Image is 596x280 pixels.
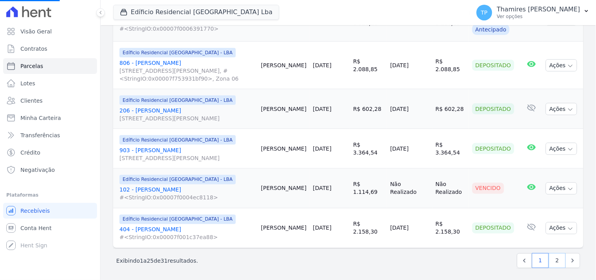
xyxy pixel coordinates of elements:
a: 102 - [PERSON_NAME]#<StringIO:0x00007f0004ec8118> [119,186,255,202]
a: 1 [532,253,549,268]
td: [PERSON_NAME] [258,129,310,169]
span: #<StringIO:0x00007f001c37ea88> [119,234,255,241]
a: Parcelas [3,58,97,74]
td: R$ 2.158,30 [350,208,387,248]
td: [DATE] [387,208,432,248]
button: Ações [546,222,577,234]
td: Não Realizado [387,169,432,208]
a: 903 - [PERSON_NAME][STREET_ADDRESS][PERSON_NAME] [119,146,255,162]
td: R$ 2.088,85 [433,42,469,89]
div: Depositado [472,103,514,114]
button: Ações [546,182,577,195]
button: Ações [546,143,577,155]
span: Contratos [20,45,47,53]
span: Conta Hent [20,224,51,232]
td: R$ 1.114,69 [350,169,387,208]
td: Não Realizado [433,169,469,208]
span: [STREET_ADDRESS][PERSON_NAME] [119,154,255,162]
span: Parcelas [20,62,43,70]
span: 1 [140,258,143,264]
span: 25 [147,258,154,264]
span: 31 [161,258,168,264]
td: R$ 3.364,54 [433,129,469,169]
td: [DATE] [387,42,432,89]
p: Exibindo a de resultados. [116,257,198,265]
span: Negativação [20,166,55,174]
span: [STREET_ADDRESS][PERSON_NAME] [119,114,255,122]
p: Ver opções [497,13,580,20]
a: Conta Hent [3,220,97,236]
a: Clientes [3,93,97,109]
a: Next [565,253,580,268]
a: 206 - [PERSON_NAME][STREET_ADDRESS][PERSON_NAME] [119,107,255,122]
span: [STREET_ADDRESS][PERSON_NAME], #<StringIO:0x00007f753931bf90>, Zona 06 [119,67,255,83]
span: Edíficio Residencial [GEOGRAPHIC_DATA] - LBA [119,96,236,105]
span: Visão Geral [20,28,52,35]
p: Thamires [PERSON_NAME] [497,6,580,13]
span: Crédito [20,149,40,157]
td: [DATE] [387,89,432,129]
td: R$ 602,28 [350,89,387,129]
td: R$ 2.088,85 [350,42,387,89]
span: Edíficio Residencial [GEOGRAPHIC_DATA] - LBA [119,175,236,184]
span: Minha Carteira [20,114,61,122]
a: Minha Carteira [3,110,97,126]
span: Clientes [20,97,42,105]
button: Edíficio Residencial [GEOGRAPHIC_DATA] Lba [113,5,279,20]
td: R$ 3.364,54 [350,129,387,169]
span: Lotes [20,79,35,87]
td: [PERSON_NAME] [258,208,310,248]
a: 806 - [PERSON_NAME][STREET_ADDRESS][PERSON_NAME], #<StringIO:0x00007f753931bf90>, Zona 06 [119,59,255,83]
td: R$ 2.158,30 [433,208,469,248]
a: Recebíveis [3,203,97,219]
span: #<StringIO:0x00007f0006391770> [119,25,255,33]
a: [DATE] [313,225,332,231]
a: Previous [517,253,532,268]
td: [PERSON_NAME] [258,89,310,129]
span: #<StringIO:0x00007f0004ec8118> [119,194,255,202]
span: Recebíveis [20,207,50,215]
a: [DATE] [313,146,332,152]
div: Depositado [472,223,514,234]
div: Depositado [472,60,514,71]
div: Depositado [472,143,514,154]
a: Contratos [3,41,97,57]
div: Antecipado [472,24,510,35]
span: Edíficio Residencial [GEOGRAPHIC_DATA] - LBA [119,215,236,224]
a: [DATE] [313,62,332,68]
a: 404 - [PERSON_NAME]#<StringIO:0x00007f001c37ea88> [119,226,255,241]
button: Ações [546,103,577,115]
a: Negativação [3,162,97,178]
a: Visão Geral [3,24,97,39]
a: 2 [549,253,566,268]
span: Edíficio Residencial [GEOGRAPHIC_DATA] - LBA [119,48,236,57]
button: Ações [546,59,577,72]
span: Transferências [20,131,60,139]
div: Plataformas [6,190,94,200]
td: [PERSON_NAME] [258,169,310,208]
a: Transferências [3,127,97,143]
a: Lotes [3,76,97,91]
div: Vencido [472,183,504,194]
span: Edíficio Residencial [GEOGRAPHIC_DATA] - LBA [119,135,236,145]
a: Crédito [3,145,97,160]
td: [PERSON_NAME] [258,42,310,89]
a: [DATE] [313,106,332,112]
button: TP Thamires [PERSON_NAME] Ver opções [470,2,596,24]
td: R$ 602,28 [433,89,469,129]
td: [DATE] [387,129,432,169]
span: TP [481,10,488,15]
a: [DATE] [313,185,332,192]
